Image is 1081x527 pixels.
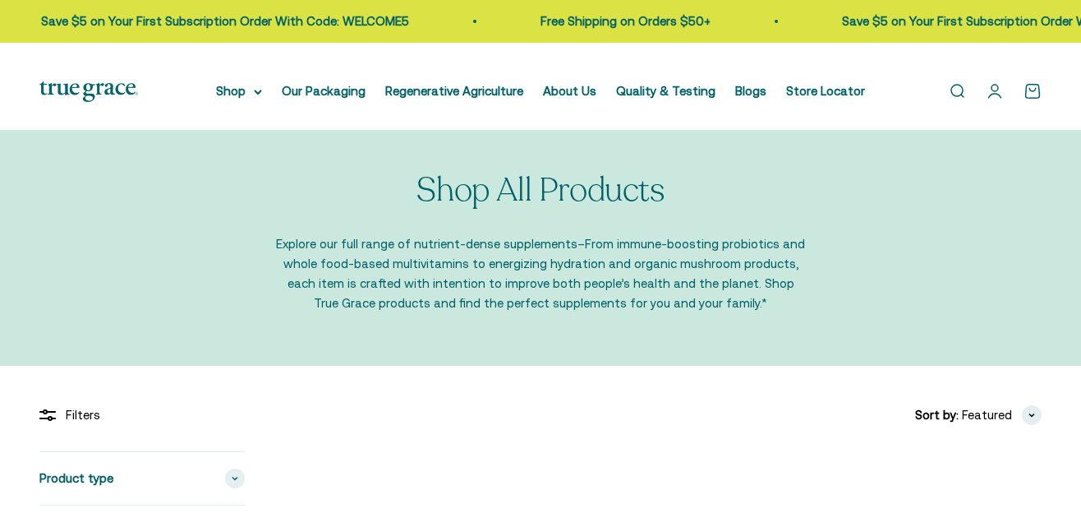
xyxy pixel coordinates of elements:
[915,405,959,425] span: Sort by:
[385,84,523,98] a: Regenerative Agriculture
[543,84,596,98] a: About Us
[39,469,113,488] span: Product type
[282,84,366,98] a: Our Packaging
[735,84,766,98] a: Blogs
[540,14,711,28] a: Free Shipping on Orders $50+
[274,234,807,313] p: Explore our full range of nutrient-dense supplements–From immune-boosting probiotics and whole fo...
[41,12,409,31] p: Save $5 on Your First Subscription Order With Code: WELCOME5
[416,172,664,208] p: Shop All Products
[962,405,1042,425] button: Featured
[216,81,262,101] summary: Shop
[39,452,245,505] summary: Product type
[962,405,1012,425] span: Featured
[616,84,715,98] a: Quality & Testing
[39,405,245,425] div: Filters
[786,84,865,98] a: Store Locator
